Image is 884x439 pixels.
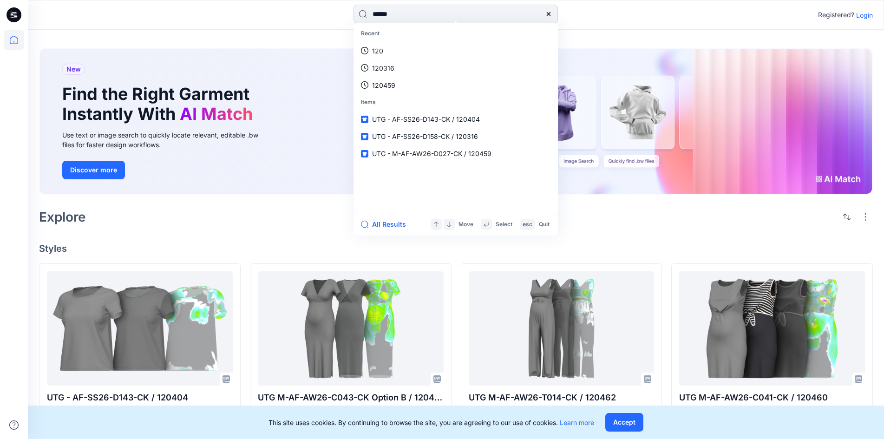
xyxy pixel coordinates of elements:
button: All Results [361,219,412,230]
a: UTG M-AF-AW26-C041-CK / 120460 [679,271,865,386]
p: 120459 [372,80,395,90]
span: AI Match [180,104,253,124]
p: Items [355,94,556,111]
p: Registered? [818,9,854,20]
p: UTG - AF-SS26-D143-CK / 120404 [47,391,233,404]
button: Discover more [62,161,125,179]
p: Select [496,220,512,229]
a: 120 [355,42,556,59]
a: UTG - M-AF-AW26-D027-CK / 120459 [355,145,556,162]
p: esc [523,220,532,229]
p: Recent [355,25,556,42]
h4: Styles [39,243,873,254]
p: Move [458,220,473,229]
h1: Find the Right Garment Instantly With [62,84,257,124]
p: This site uses cookies. By continuing to browse the site, you are agreeing to our use of cookies. [268,418,594,427]
a: UTG M-AF-AW26-T014-CK / 120462 [469,271,655,386]
a: Learn more [560,419,594,426]
div: Use text or image search to quickly locate relevant, editable .bw files for faster design workflows. [62,130,271,150]
a: UTG - AF-SS26-D143-CK / 120404 [47,271,233,386]
a: UTG - AF-SS26-D143-CK / 120404 [355,111,556,128]
p: UTG M-AF-AW26-T014-CK / 120462 [469,391,655,404]
a: 120459 [355,77,556,94]
p: UTG M-AF-AW26-C041-CK / 120460 [679,391,865,404]
p: Login [856,10,873,20]
span: UTG - AF-SS26-D158-CK / 120316 [372,132,478,140]
a: 120316 [355,59,556,77]
button: Accept [605,413,643,432]
p: Quit [539,220,550,229]
p: 120316 [372,63,394,73]
p: UTG M-AF-AW26-C043-CK Option B / 120461 [258,391,444,404]
a: UTG - AF-SS26-D158-CK / 120316 [355,128,556,145]
span: UTG - M-AF-AW26-D027-CK / 120459 [372,150,491,157]
h2: Explore [39,210,86,224]
a: UTG M-AF-AW26-C043-CK Option B / 120461 [258,271,444,386]
p: 120 [372,46,383,56]
span: New [66,64,81,75]
span: UTG - AF-SS26-D143-CK / 120404 [372,115,480,123]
